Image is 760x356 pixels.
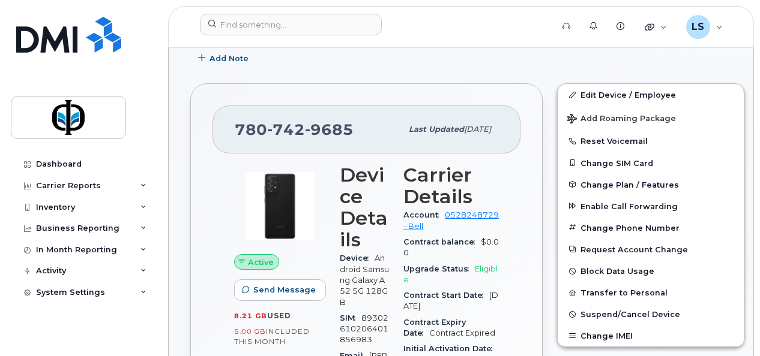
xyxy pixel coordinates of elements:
[403,291,489,300] span: Contract Start Date
[235,120,354,138] span: 780
[403,237,481,246] span: Contract balance
[403,164,499,207] h3: Carrier Details
[403,264,498,284] span: Eligible
[234,312,267,320] span: 8.21 GB
[403,264,475,273] span: Upgrade Status
[403,318,466,337] span: Contract Expiry Date
[429,328,495,337] span: Contract Expired
[558,260,744,282] button: Block Data Usage
[636,15,675,39] div: Quicklinks
[403,344,498,353] span: Initial Activation Date
[558,84,744,105] a: Edit Device / Employee
[558,325,744,346] button: Change IMEI
[558,174,744,195] button: Change Plan / Features
[305,120,354,138] span: 9685
[567,114,676,125] span: Add Roaming Package
[558,195,744,217] button: Enable Call Forwarding
[234,327,266,336] span: 5.00 GB
[190,47,259,69] button: Add Note
[464,125,491,134] span: [DATE]
[248,257,274,268] span: Active
[403,210,499,230] a: 0528248729 - Bell
[340,313,388,345] span: 89302610206401856983
[210,53,249,64] span: Add Note
[267,120,305,138] span: 742
[340,254,375,263] span: Device
[234,327,310,346] span: included this month
[558,282,744,303] button: Transfer to Personal
[403,210,445,219] span: Account
[581,180,679,189] span: Change Plan / Features
[340,313,361,322] span: SIM
[234,279,326,301] button: Send Message
[692,20,704,34] span: LS
[558,303,744,325] button: Suspend/Cancel Device
[581,310,680,319] span: Suspend/Cancel Device
[558,152,744,174] button: Change SIM Card
[340,254,389,306] span: Android Samsung Galaxy A52 5G 128GB
[581,201,678,210] span: Enable Call Forwarding
[267,311,291,320] span: used
[253,284,316,295] span: Send Message
[558,239,744,260] button: Request Account Change
[340,164,389,251] h3: Device Details
[558,130,744,152] button: Reset Voicemail
[409,125,464,134] span: Last updated
[200,14,382,35] input: Find something...
[558,105,744,130] button: Add Roaming Package
[244,170,316,242] img: image20231002-3703462-2e78ka.jpeg
[558,217,744,239] button: Change Phone Number
[678,15,731,39] div: Luciann Sacrey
